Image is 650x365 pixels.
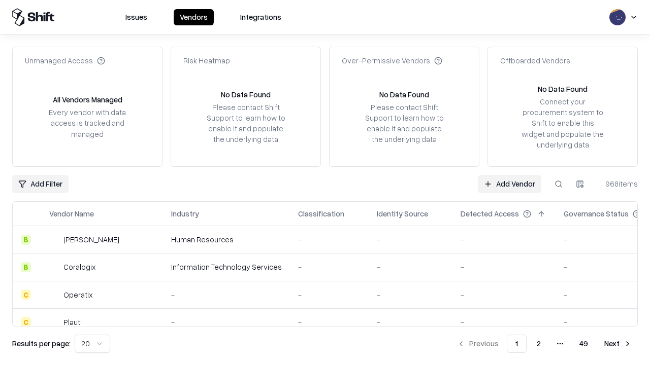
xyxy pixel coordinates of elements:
button: 49 [571,335,596,353]
div: - [461,262,547,272]
img: Deel [49,235,59,245]
div: No Data Found [221,89,271,100]
button: Integrations [234,9,287,25]
div: Operatix [63,289,92,300]
div: - [171,289,282,300]
div: B [21,262,31,272]
div: - [298,234,361,245]
div: Classification [298,208,344,219]
div: Offboarded Vendors [500,55,570,66]
div: Plauti [63,317,82,327]
button: Next [598,335,638,353]
button: 1 [507,335,527,353]
div: Unmanaged Access [25,55,105,66]
div: Information Technology Services [171,262,282,272]
div: [PERSON_NAME] [63,234,119,245]
div: - [377,317,444,327]
div: Risk Heatmap [183,55,230,66]
div: Industry [171,208,199,219]
div: - [377,234,444,245]
button: 2 [529,335,549,353]
div: - [298,289,361,300]
div: Coralogix [63,262,95,272]
div: C [21,317,31,327]
div: Please contact Shift Support to learn how to enable it and populate the underlying data [204,102,288,145]
div: - [298,317,361,327]
div: No Data Found [379,89,429,100]
div: Over-Permissive Vendors [342,55,442,66]
div: Governance Status [564,208,629,219]
div: Every vendor with data access is tracked and managed [45,107,129,139]
a: Add Vendor [478,175,541,193]
div: Identity Source [377,208,428,219]
div: - [461,317,547,327]
div: B [21,235,31,245]
div: C [21,289,31,300]
div: - [171,317,282,327]
div: Please contact Shift Support to learn how to enable it and populate the underlying data [362,102,446,145]
nav: pagination [451,335,638,353]
img: Coralogix [49,262,59,272]
img: Plauti [49,317,59,327]
button: Add Filter [12,175,69,193]
div: Connect your procurement system to Shift to enable this widget and populate the underlying data [521,96,605,150]
div: 968 items [597,178,638,189]
div: Vendor Name [49,208,94,219]
div: - [298,262,361,272]
div: - [461,234,547,245]
div: Detected Access [461,208,519,219]
div: - [377,262,444,272]
div: No Data Found [538,84,588,94]
p: Results per page: [12,338,71,349]
img: Operatix [49,289,59,300]
div: All Vendors Managed [53,94,122,105]
div: - [377,289,444,300]
button: Issues [119,9,153,25]
div: - [461,289,547,300]
div: Human Resources [171,234,282,245]
button: Vendors [174,9,214,25]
